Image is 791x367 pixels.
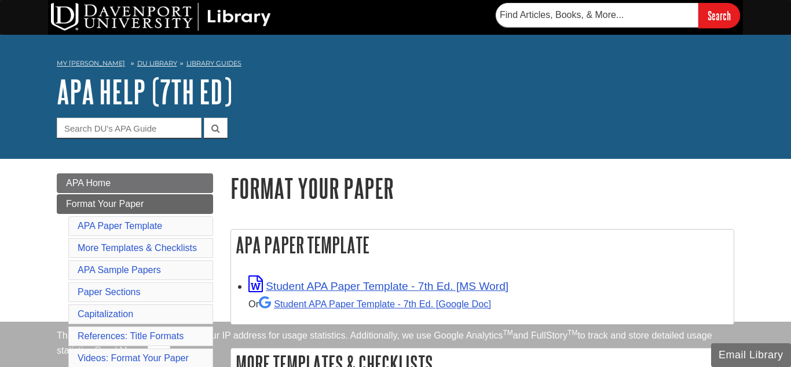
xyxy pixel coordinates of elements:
a: Paper Sections [78,287,141,297]
span: APA Home [66,178,111,188]
a: References: Title Formats [78,331,184,341]
a: Library Guides [186,59,241,67]
a: Videos: Format Your Paper [78,353,189,363]
img: DU Library [51,3,271,31]
h2: APA Paper Template [231,230,734,260]
a: Link opens in new window [248,280,508,292]
a: More Templates & Checklists [78,243,197,253]
a: APA Sample Papers [78,265,161,275]
input: Find Articles, Books, & More... [496,3,698,27]
a: DU Library [137,59,177,67]
span: Format Your Paper [66,199,144,209]
a: APA Home [57,173,213,193]
a: Format Your Paper [57,194,213,214]
input: Search [698,3,740,28]
input: Search DU's APA Guide [57,118,202,138]
a: Capitalization [78,309,133,319]
nav: breadcrumb [57,56,734,74]
small: Or [248,299,491,309]
button: Email Library [711,343,791,367]
a: APA Paper Template [78,221,162,231]
form: Searches DU Library's articles, books, and more [496,3,740,28]
a: My [PERSON_NAME] [57,59,125,68]
h1: Format Your Paper [230,173,734,203]
a: APA Help (7th Ed) [57,74,232,110]
a: Student APA Paper Template - 7th Ed. [Google Doc] [259,299,491,309]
